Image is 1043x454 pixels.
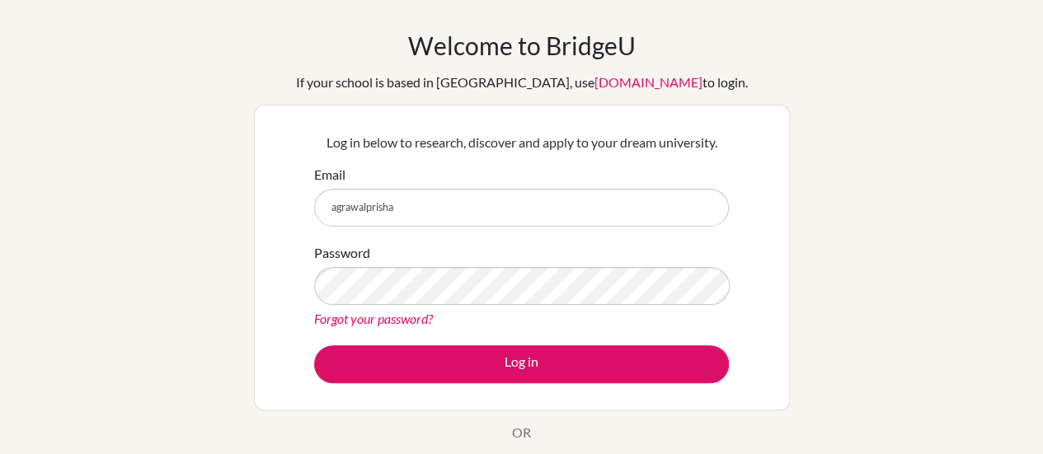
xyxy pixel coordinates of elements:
[314,243,370,263] label: Password
[314,165,345,185] label: Email
[594,74,702,90] a: [DOMAIN_NAME]
[314,345,729,383] button: Log in
[408,30,636,60] h1: Welcome to BridgeU
[314,133,729,152] p: Log in below to research, discover and apply to your dream university.
[314,311,433,326] a: Forgot your password?
[512,423,531,442] p: OR
[296,73,748,92] div: If your school is based in [GEOGRAPHIC_DATA], use to login.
